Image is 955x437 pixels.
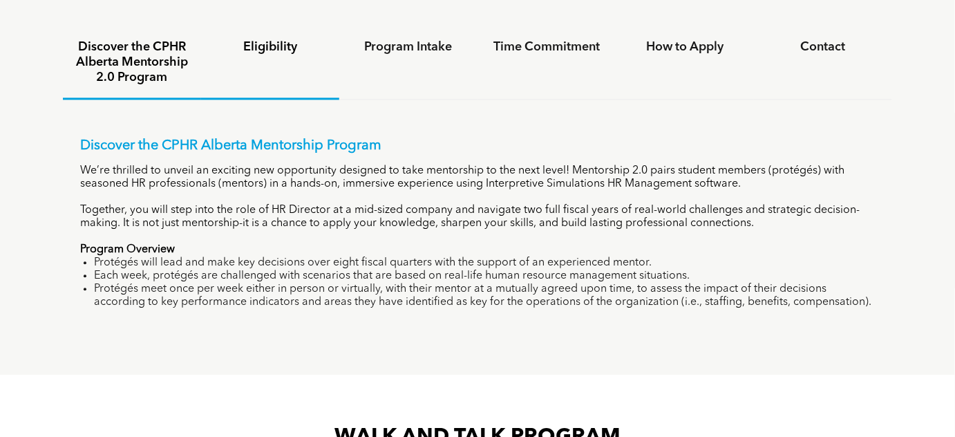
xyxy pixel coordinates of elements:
[490,39,603,55] h4: Time Commitment
[94,283,875,309] li: Protégés meet once per week either in person or virtually, with their mentor at a mutually agreed...
[80,165,875,191] p: We’re thrilled to unveil an exciting new opportunity designed to take mentorship to the next leve...
[766,39,880,55] h4: Contact
[94,257,875,270] li: Protégés will lead and make key decisions over eight fiscal quarters with the support of an exper...
[628,39,741,55] h4: How to Apply
[214,39,327,55] h4: Eligibility
[75,39,189,85] h4: Discover the CPHR Alberta Mentorship 2.0 Program
[94,270,875,283] li: Each week, protégés are challenged with scenarios that are based on real-life human resource mana...
[80,204,875,230] p: Together, you will step into the role of HR Director at a mid-sized company and navigate two full...
[80,138,875,154] p: Discover the CPHR Alberta Mentorship Program
[80,244,175,255] strong: Program Overview
[352,39,465,55] h4: Program Intake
